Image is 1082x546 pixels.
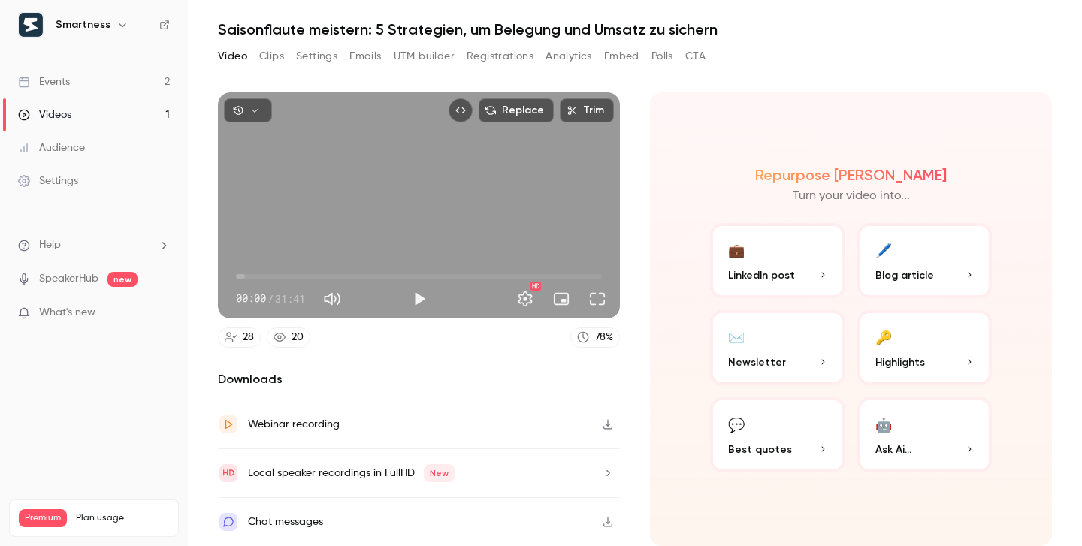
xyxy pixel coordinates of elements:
div: 💬 [728,412,745,436]
button: Video [218,44,247,68]
span: Plan usage [76,512,169,524]
button: 🔑Highlights [857,310,993,385]
button: UTM builder [394,44,455,68]
button: Trim [560,98,614,122]
div: 20 [292,330,304,345]
div: Chat messages [248,513,323,531]
span: LinkedIn post [728,267,795,283]
span: Best quotes [728,442,792,457]
button: 🖊️Blog article [857,223,993,298]
span: Blog article [875,267,934,283]
button: Polls [651,44,673,68]
a: 20 [267,327,310,348]
span: What's new [39,305,95,321]
div: Settings [18,173,78,189]
button: Full screen [582,284,612,314]
span: Newsletter [728,354,786,370]
div: Events [18,74,70,89]
img: Smartness [19,13,43,37]
div: HD [530,282,541,291]
div: 00:00 [236,291,305,306]
button: Settings [296,44,337,68]
button: Clips [259,44,284,68]
button: ✉️Newsletter [710,310,845,385]
button: CTA [685,44,706,68]
h2: Repurpose [PERSON_NAME] [755,166,947,184]
span: Ask Ai... [875,442,911,457]
button: Mute [317,284,347,314]
h6: Smartness [56,17,110,32]
div: 🖊️ [875,238,892,261]
span: New [424,464,455,482]
button: 💬Best quotes [710,397,845,472]
a: SpeakerHub [39,271,98,287]
div: Webinar recording [248,415,340,433]
p: Turn your video into... [793,187,910,205]
button: Emails [349,44,381,68]
div: 78 % [595,330,613,345]
button: Embed video [449,98,473,122]
a: 28 [218,327,261,348]
h2: Downloads [218,370,620,388]
a: 78% [570,327,620,348]
div: Local speaker recordings in FullHD [248,464,455,482]
button: Play [404,284,434,314]
span: Premium [19,509,67,527]
li: help-dropdown-opener [18,237,170,253]
button: Turn on miniplayer [546,284,576,314]
span: 00:00 [236,291,266,306]
span: / [267,291,274,306]
div: 28 [243,330,254,345]
button: 💼LinkedIn post [710,223,845,298]
div: 🔑 [875,325,892,348]
button: Registrations [467,44,533,68]
span: 31:41 [275,291,305,306]
button: 🤖Ask Ai... [857,397,993,472]
button: Embed [604,44,639,68]
button: Settings [510,284,540,314]
button: Analytics [546,44,592,68]
div: Videos [18,107,71,122]
div: ✉️ [728,325,745,348]
h1: Saisonflaute meistern: 5 Strategien, um Belegung und Umsatz zu sichern [218,20,1052,38]
span: new [107,272,138,287]
div: 🤖 [875,412,892,436]
div: Audience [18,140,85,155]
span: Help [39,237,61,253]
span: Highlights [875,354,925,370]
iframe: Noticeable Trigger [152,306,170,320]
div: 💼 [728,238,745,261]
button: Replace [479,98,554,122]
